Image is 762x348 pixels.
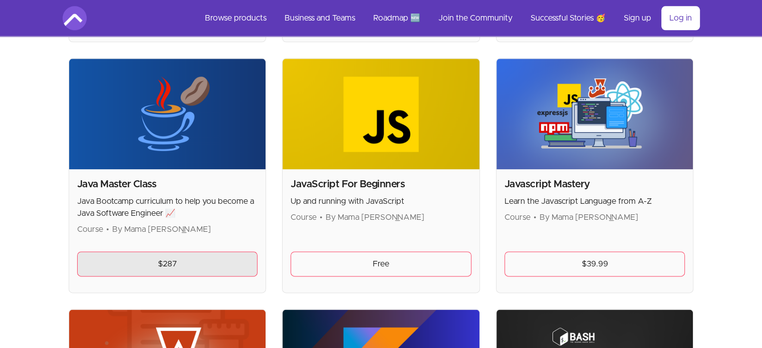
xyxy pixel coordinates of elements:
span: Course [504,213,531,221]
img: Product image for Javascript Mastery [496,59,693,169]
span: By Mama [PERSON_NAME] [112,225,211,233]
a: $287 [77,251,258,276]
span: • [320,213,323,221]
a: Roadmap 🆕 [365,6,428,30]
h2: Java Master Class [77,177,258,191]
img: Amigoscode logo [63,6,87,30]
a: Free [291,251,471,276]
img: Product image for JavaScript For Beginners [283,59,479,169]
a: Sign up [616,6,659,30]
a: Join the Community [430,6,521,30]
span: • [534,213,537,221]
a: Log in [661,6,700,30]
p: Learn the Javascript Language from A-Z [504,195,685,207]
a: Browse products [197,6,275,30]
a: Successful Stories 🥳 [523,6,614,30]
span: • [106,225,109,233]
p: Java Bootcamp curriculum to help you become a Java Software Engineer 📈 [77,195,258,219]
nav: Main [197,6,700,30]
span: By Mama [PERSON_NAME] [326,213,424,221]
span: By Mama [PERSON_NAME] [540,213,638,221]
span: Course [77,225,103,233]
span: Course [291,213,317,221]
a: $39.99 [504,251,685,276]
a: Business and Teams [277,6,363,30]
h2: JavaScript For Beginners [291,177,471,191]
h2: Javascript Mastery [504,177,685,191]
p: Up and running with JavaScript [291,195,471,207]
img: Product image for Java Master Class [69,59,266,169]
